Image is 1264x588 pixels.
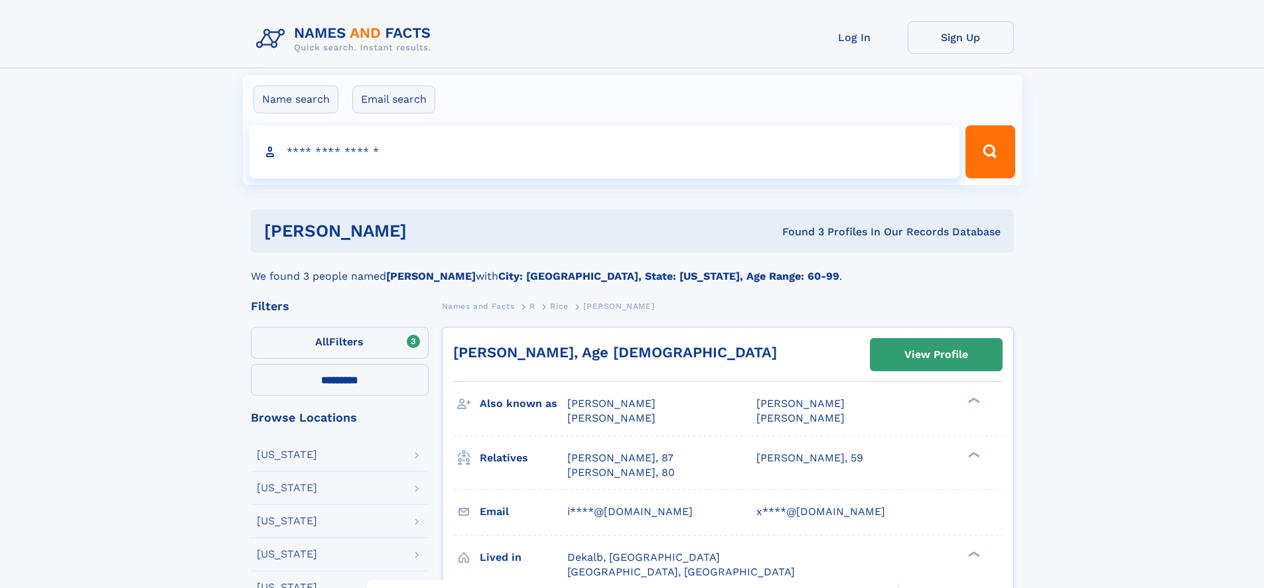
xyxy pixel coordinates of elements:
[498,270,839,282] b: City: [GEOGRAPHIC_DATA], State: [US_STATE], Age Range: 60-99
[550,298,568,314] a: Rice
[386,270,476,282] b: [PERSON_NAME]
[529,302,535,311] span: R
[908,21,1014,54] a: Sign Up
[595,225,1001,239] div: Found 3 Profiles In Our Records Database
[567,397,656,410] span: [PERSON_NAME]
[529,298,535,314] a: R
[550,302,568,311] span: Rice
[756,397,845,410] span: [PERSON_NAME]
[257,516,317,526] div: [US_STATE]
[249,125,960,178] input: search input
[871,339,1002,371] a: View Profile
[315,335,329,348] span: All
[567,551,720,563] span: Dekalb, [GEOGRAPHIC_DATA]
[251,253,1014,284] div: We found 3 people named with .
[480,447,567,469] h3: Relatives
[257,449,317,460] div: [US_STATE]
[257,483,317,493] div: [US_STATE]
[567,465,675,480] a: [PERSON_NAME], 80
[965,550,981,558] div: ❯
[264,223,595,239] h1: [PERSON_NAME]
[567,451,673,465] a: [PERSON_NAME], 87
[965,396,981,405] div: ❯
[352,86,435,113] label: Email search
[567,565,795,578] span: [GEOGRAPHIC_DATA], [GEOGRAPHIC_DATA]
[251,21,442,57] img: Logo Names and Facts
[253,86,338,113] label: Name search
[567,412,656,424] span: [PERSON_NAME]
[756,412,845,424] span: [PERSON_NAME]
[480,392,567,415] h3: Also known as
[453,344,777,361] a: [PERSON_NAME], Age [DEMOGRAPHIC_DATA]
[442,298,515,314] a: Names and Facts
[251,327,429,359] label: Filters
[583,302,654,311] span: [PERSON_NAME]
[802,21,908,54] a: Log In
[251,412,429,424] div: Browse Locations
[480,546,567,569] h3: Lived in
[257,549,317,559] div: [US_STATE]
[904,339,968,370] div: View Profile
[756,451,863,465] a: [PERSON_NAME], 59
[480,500,567,523] h3: Email
[251,300,429,312] div: Filters
[965,125,1015,178] button: Search Button
[965,450,981,459] div: ❯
